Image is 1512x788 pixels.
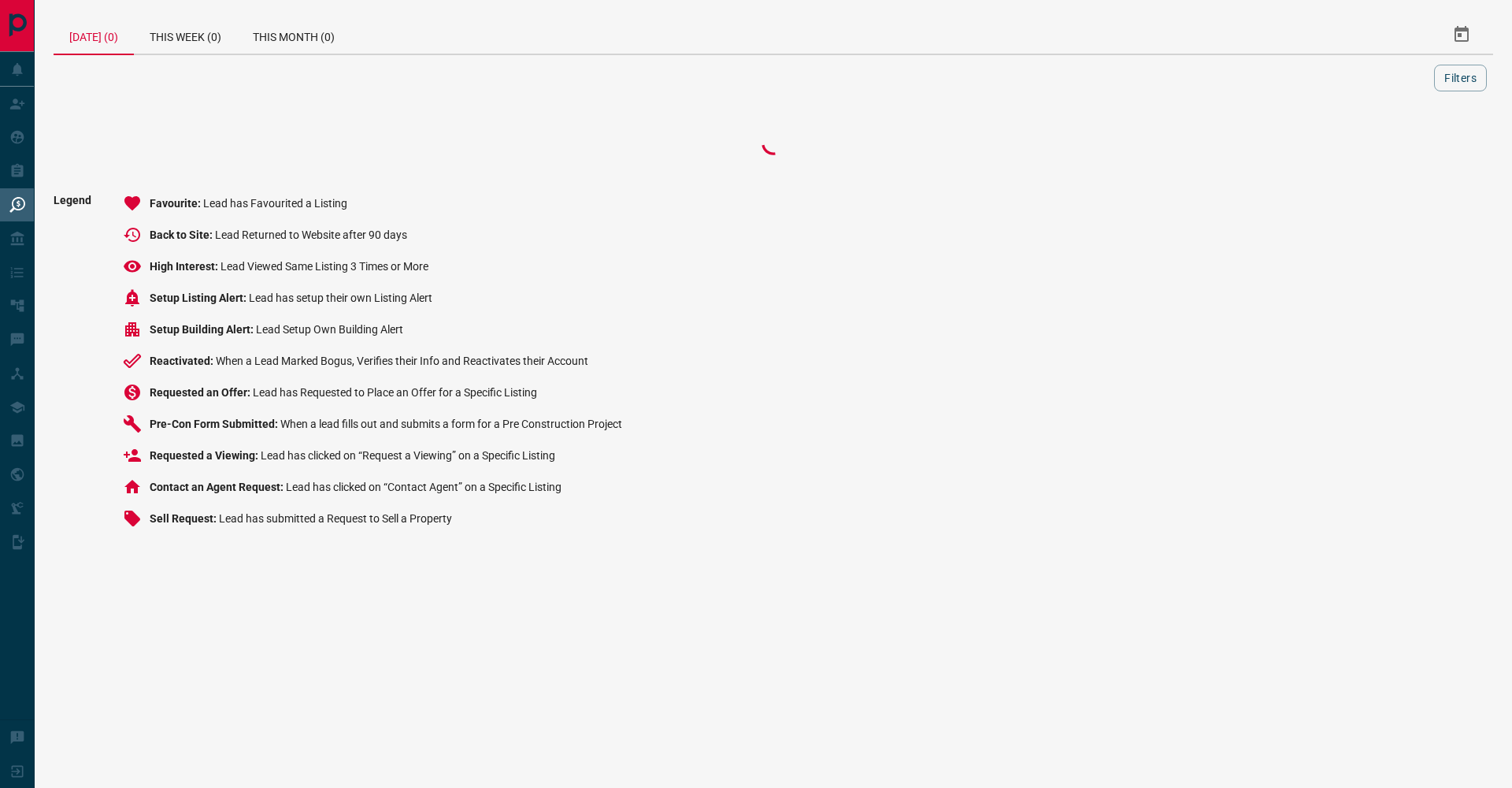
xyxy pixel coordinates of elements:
button: Filters [1434,65,1487,91]
span: Lead has Requested to Place an Offer for a Specific Listing [253,386,537,399]
span: Lead Viewed Same Listing 3 Times or More [220,260,428,273]
span: Requested an Offer [150,386,253,399]
div: This Week (0) [134,16,237,54]
span: High Interest [150,260,220,273]
span: Back to Site [150,229,215,241]
div: Loading [695,128,852,159]
span: Lead Setup Own Building Alert [256,323,403,336]
span: Setup Listing Alert [150,292,249,304]
button: Select Date Range [1443,16,1480,54]
span: When a lead fills out and submits a form for a Pre Construction Project [280,418,622,430]
span: Setup Building Alert [150,323,256,336]
span: Lead has clicked on “Contact Agent” on a Specific Listing [286,481,561,493]
span: Lead Returned to Website after 90 days [215,229,407,241]
span: Requested a Viewing [150,449,261,462]
span: Lead has Favourited a Listing [203,197,347,210]
span: Favourite [150,197,203,210]
span: Sell Request [150,512,219,525]
span: Reactivated [150,355,216,367]
span: Lead has submitted a Request to Sell a Property [219,512,452,525]
span: When a Lead Marked Bogus, Verifies their Info and Reactivates their Account [216,355,588,367]
span: Lead has clicked on “Request a Viewing” on a Specific Listing [261,449,555,462]
div: [DATE] (0) [54,16,134,55]
span: Pre-Con Form Submitted [150,418,280,430]
span: Lead has setup their own Listing Alert [249,292,432,304]
span: Legend [54,194,91,541]
span: Contact an Agent Request [150,481,286,493]
div: This Month (0) [237,16,350,54]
